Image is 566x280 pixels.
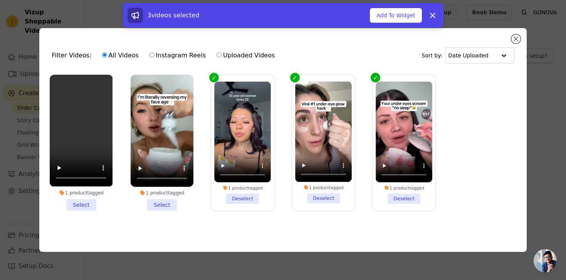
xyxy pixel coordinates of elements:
label: All Videos [102,50,139,60]
button: Close modal [511,34,521,44]
div: 1 product tagged [295,185,352,190]
div: 1 product tagged [131,190,193,196]
div: 1 product tagged [50,190,113,196]
div: 1 product tagged [214,185,271,191]
label: Uploaded Videos [216,50,275,60]
div: Filter Videos: [52,47,279,64]
div: 1 product tagged [376,185,432,191]
div: Sort by: [422,47,514,64]
label: Instagram Reels [149,50,206,60]
button: Add To Widget [370,8,422,23]
a: Open chat [534,249,557,272]
span: 3 videos selected [148,12,200,19]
